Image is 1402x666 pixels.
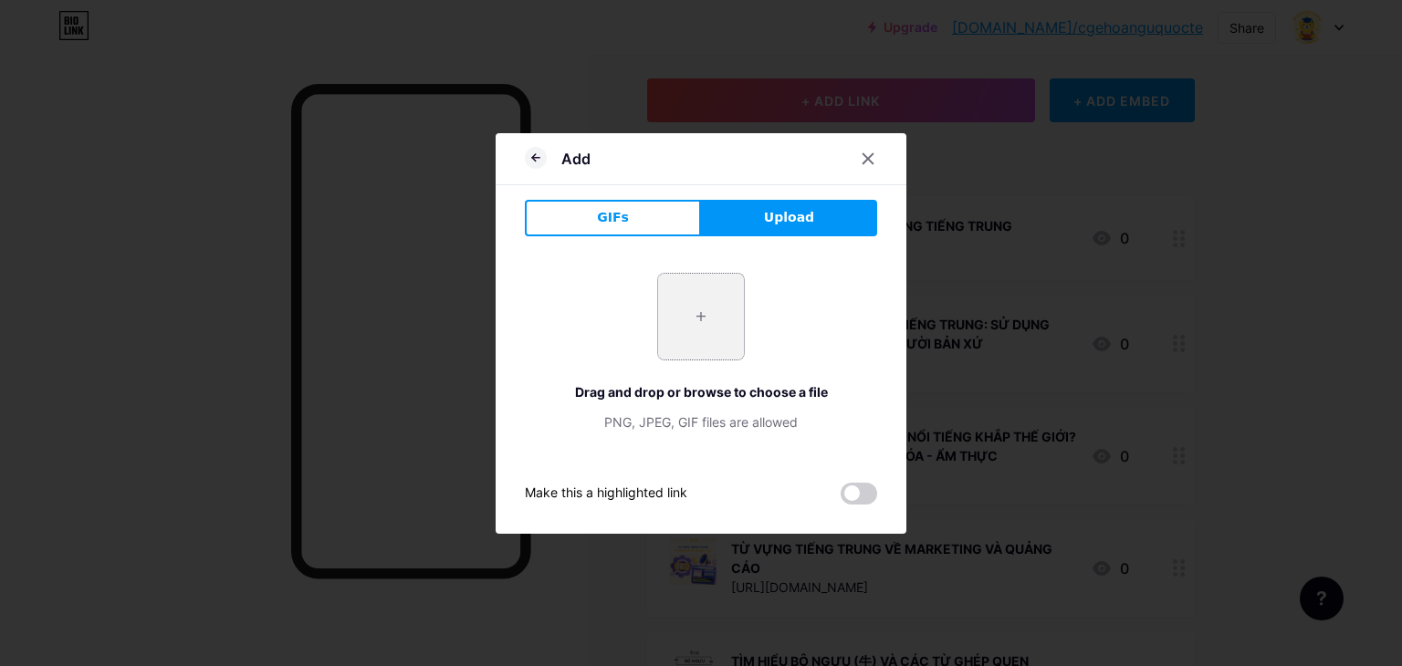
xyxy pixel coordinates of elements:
[764,208,814,227] span: Upload
[525,200,701,236] button: GIFs
[701,200,877,236] button: Upload
[525,382,877,401] div: Drag and drop or browse to choose a file
[597,208,629,227] span: GIFs
[525,483,687,505] div: Make this a highlighted link
[561,148,591,170] div: Add
[525,412,877,432] div: PNG, JPEG, GIF files are allowed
